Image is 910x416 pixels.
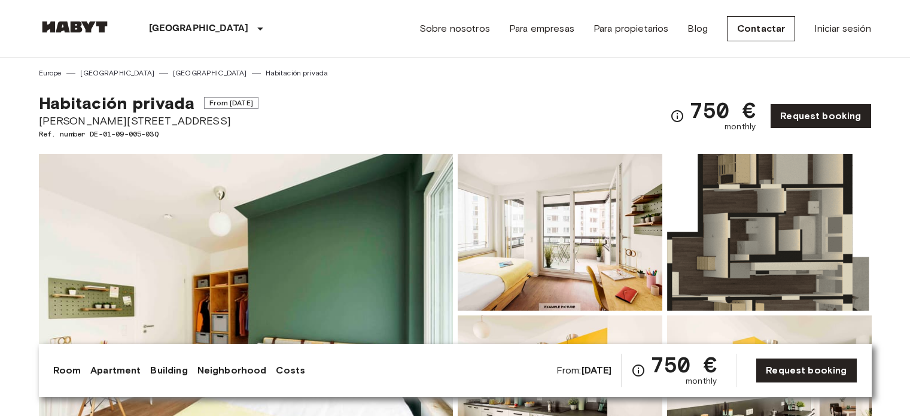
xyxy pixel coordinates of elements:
[90,363,141,378] a: Apartment
[276,363,305,378] a: Costs
[556,364,612,377] span: From:
[173,68,247,78] a: [GEOGRAPHIC_DATA]
[689,99,756,121] span: 750 €
[727,16,795,41] a: Contactar
[266,68,328,78] a: Habitación privada
[687,22,708,36] a: Blog
[39,113,258,129] span: [PERSON_NAME][STREET_ADDRESS]
[725,121,756,133] span: monthly
[39,21,111,33] img: Habyt
[582,365,612,376] b: [DATE]
[197,363,267,378] a: Neighborhood
[667,154,872,311] img: Picture of unit DE-01-09-005-03Q
[39,93,195,113] span: Habitación privada
[686,375,717,387] span: monthly
[594,22,669,36] a: Para propietarios
[39,68,62,78] a: Europe
[458,154,662,311] img: Picture of unit DE-01-09-005-03Q
[150,363,187,378] a: Building
[650,354,717,375] span: 750 €
[419,22,490,36] a: Sobre nosotros
[204,97,258,109] span: From [DATE]
[770,104,871,129] a: Request booking
[631,363,646,378] svg: Check cost overview for full price breakdown. Please note that discounts apply to new joiners onl...
[80,68,154,78] a: [GEOGRAPHIC_DATA]
[149,22,249,36] p: [GEOGRAPHIC_DATA]
[814,22,871,36] a: Iniciar sesión
[39,129,258,139] span: Ref. number DE-01-09-005-03Q
[670,109,684,123] svg: Check cost overview for full price breakdown. Please note that discounts apply to new joiners onl...
[756,358,857,383] a: Request booking
[509,22,574,36] a: Para empresas
[53,363,81,378] a: Room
